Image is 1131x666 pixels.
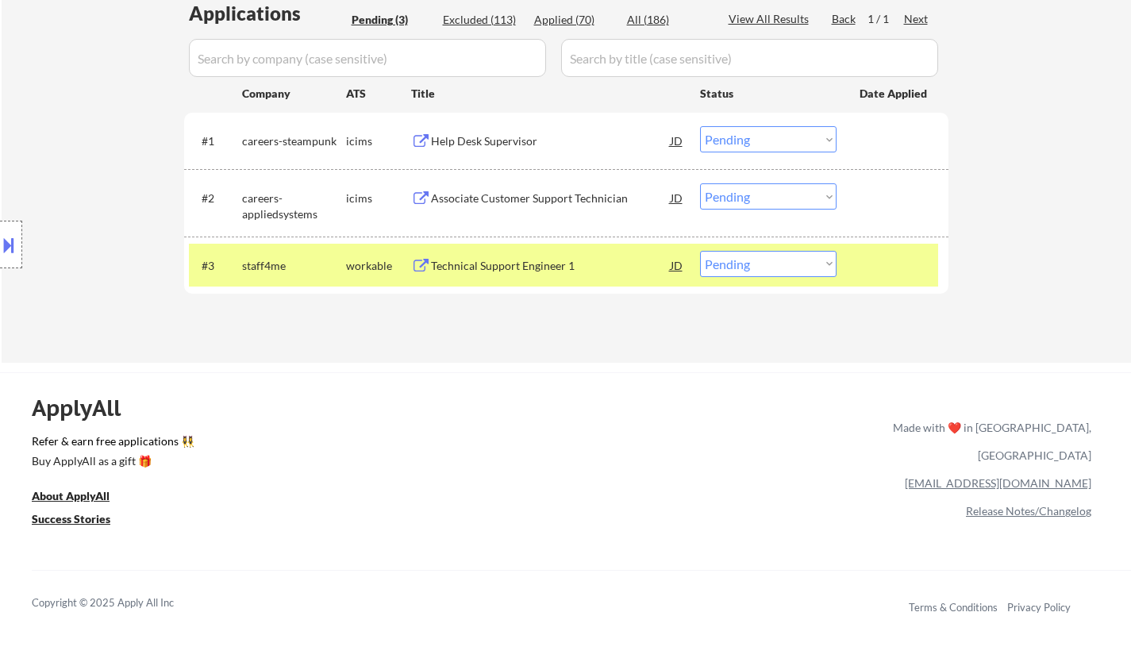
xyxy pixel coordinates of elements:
[32,512,110,525] u: Success Stories
[32,487,132,507] a: About ApplyAll
[669,251,685,279] div: JD
[431,191,671,206] div: Associate Customer Support Technician
[534,12,614,28] div: Applied (70)
[1007,601,1071,614] a: Privacy Policy
[352,12,431,28] div: Pending (3)
[32,395,139,422] div: ApplyAll
[346,191,411,206] div: icims
[242,86,346,102] div: Company
[832,11,857,27] div: Back
[189,4,346,23] div: Applications
[32,595,214,611] div: Copyright © 2025 Apply All Inc
[32,436,561,452] a: Refer & earn free applications 👯‍♀️
[32,456,190,467] div: Buy ApplyAll as a gift 🎁
[909,601,998,614] a: Terms & Conditions
[346,133,411,149] div: icims
[669,183,685,212] div: JD
[32,452,190,472] a: Buy ApplyAll as a gift 🎁
[242,258,346,274] div: staff4me
[32,489,110,502] u: About ApplyAll
[431,133,671,149] div: Help Desk Supervisor
[966,504,1091,518] a: Release Notes/Changelog
[904,11,929,27] div: Next
[729,11,814,27] div: View All Results
[242,133,346,149] div: careers-steampunk
[32,510,132,530] a: Success Stories
[905,476,1091,490] a: [EMAIL_ADDRESS][DOMAIN_NAME]
[700,79,837,107] div: Status
[561,39,938,77] input: Search by title (case sensitive)
[189,39,546,77] input: Search by company (case sensitive)
[346,86,411,102] div: ATS
[669,126,685,155] div: JD
[443,12,522,28] div: Excluded (113)
[431,258,671,274] div: Technical Support Engineer 1
[627,12,706,28] div: All (186)
[887,414,1091,469] div: Made with ❤️ in [GEOGRAPHIC_DATA], [GEOGRAPHIC_DATA]
[411,86,685,102] div: Title
[860,86,929,102] div: Date Applied
[867,11,904,27] div: 1 / 1
[346,258,411,274] div: workable
[242,191,346,221] div: careers-appliedsystems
